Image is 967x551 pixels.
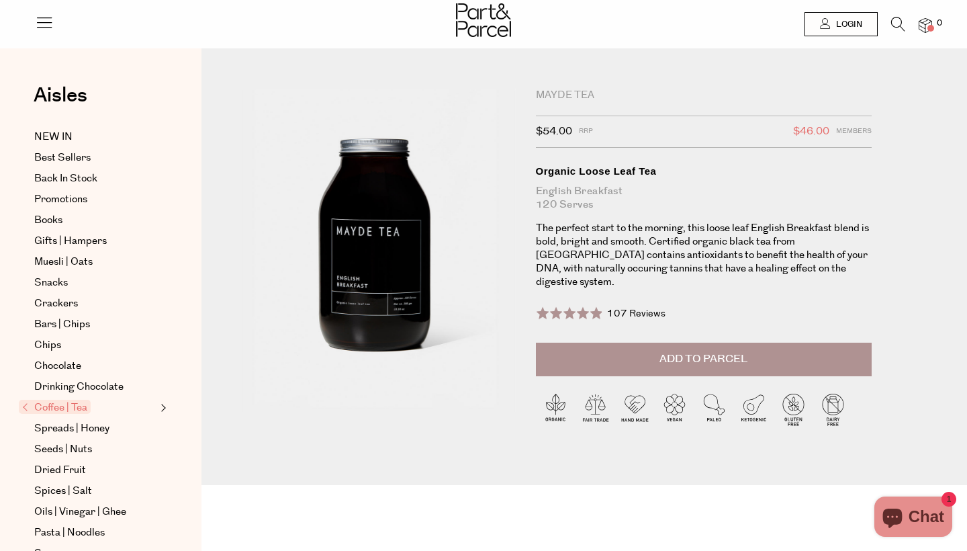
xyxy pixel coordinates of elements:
[34,379,156,395] a: Drinking Chocolate
[34,504,156,520] a: Oils | Vinegar | Ghee
[34,462,86,478] span: Dried Fruit
[157,400,167,416] button: Expand/Collapse Coffee | Tea
[34,316,90,333] span: Bars | Chips
[34,212,62,228] span: Books
[655,390,694,429] img: P_P-ICONS-Live_Bec_V11_Vegan.svg
[34,254,93,270] span: Muesli | Oats
[34,85,87,119] a: Aisles
[34,337,61,353] span: Chips
[456,3,511,37] img: Part&Parcel
[34,525,105,541] span: Pasta | Noodles
[34,441,92,458] span: Seeds | Nuts
[34,212,156,228] a: Books
[34,296,156,312] a: Crackers
[793,123,829,140] span: $46.00
[536,165,872,178] div: Organic Loose Leaf Tea
[34,275,156,291] a: Snacks
[34,296,78,312] span: Crackers
[34,233,107,249] span: Gifts | Hampers
[34,150,156,166] a: Best Sellers
[34,462,156,478] a: Dried Fruit
[34,254,156,270] a: Muesli | Oats
[34,171,97,187] span: Back In Stock
[536,89,872,102] div: Mayde Tea
[536,343,872,376] button: Add to Parcel
[34,379,124,395] span: Drinking Chocolate
[833,19,862,30] span: Login
[34,504,126,520] span: Oils | Vinegar | Ghee
[836,123,872,140] span: Members
[34,483,92,499] span: Spices | Salt
[536,222,872,289] p: The perfect start to the morning, this loose leaf English Breakfast blend is bold, bright and smo...
[536,185,872,212] div: English Breakfast 120 Serves
[575,390,615,429] img: P_P-ICONS-Live_Bec_V11_Fair_Trade.svg
[536,123,572,140] span: $54.00
[813,390,853,429] img: P_P-ICONS-Live_Bec_V11_Dairy_Free.svg
[615,390,655,429] img: P_P-ICONS-Live_Bec_V11_Handmade.svg
[34,275,68,291] span: Snacks
[694,390,734,429] img: P_P-ICONS-Live_Bec_V11_Paleo.svg
[34,81,87,110] span: Aisles
[34,233,156,249] a: Gifts | Hampers
[34,129,156,145] a: NEW IN
[34,129,73,145] span: NEW IN
[34,192,156,208] a: Promotions
[34,337,156,353] a: Chips
[607,307,665,321] span: 107 Reviews
[34,358,156,374] a: Chocolate
[659,351,747,367] span: Add to Parcel
[34,192,87,208] span: Promotions
[19,400,91,414] span: Coffee | Tea
[870,497,956,540] inbox-online-store-chat: Shopify online store chat
[34,358,81,374] span: Chocolate
[34,525,156,541] a: Pasta | Noodles
[579,123,593,140] span: RRP
[34,441,156,458] a: Seeds | Nuts
[34,483,156,499] a: Spices | Salt
[34,150,91,166] span: Best Sellers
[34,316,156,333] a: Bars | Chips
[34,421,109,437] span: Spreads | Honey
[536,390,575,429] img: P_P-ICONS-Live_Bec_V11_Organic.svg
[919,18,932,32] a: 0
[804,12,878,36] a: Login
[774,390,813,429] img: P_P-ICONS-Live_Bec_V11_Gluten_Free.svg
[34,171,156,187] a: Back In Stock
[34,421,156,437] a: Spreads | Honey
[933,17,946,30] span: 0
[242,89,516,412] img: Organic Loose Leaf Tea
[734,390,774,429] img: P_P-ICONS-Live_Bec_V11_Ketogenic.svg
[22,400,156,416] a: Coffee | Tea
